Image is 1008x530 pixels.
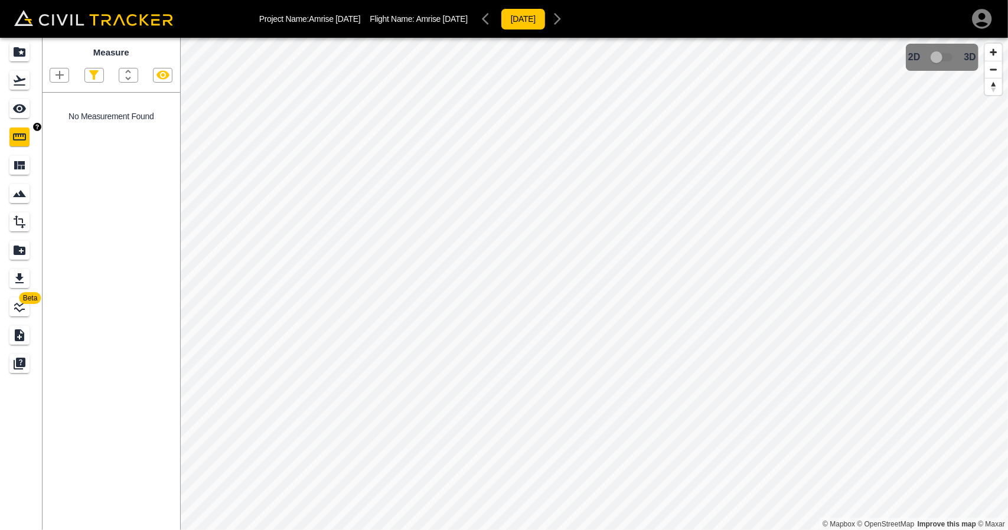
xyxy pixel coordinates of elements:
span: 3D model not uploaded yet [925,46,960,68]
button: Zoom out [985,61,1002,78]
span: Amrise [DATE] [416,14,468,24]
a: Mapbox [823,520,855,528]
a: Map feedback [918,520,976,528]
a: Maxar [978,520,1005,528]
span: 3D [964,52,976,63]
p: Flight Name: [370,14,467,24]
span: 2D [908,52,920,63]
button: Reset bearing to north [985,78,1002,95]
canvas: Map [180,38,1008,530]
button: Zoom in [985,44,1002,61]
a: OpenStreetMap [857,520,915,528]
img: Civil Tracker [14,10,173,27]
p: Project Name: Amrise [DATE] [259,14,361,24]
button: [DATE] [501,8,546,30]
